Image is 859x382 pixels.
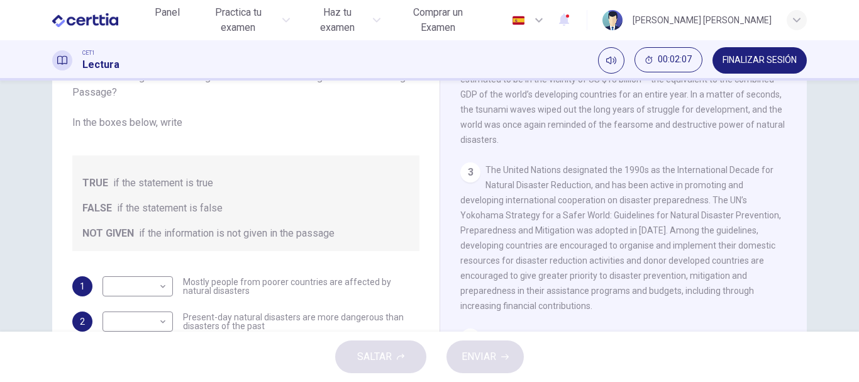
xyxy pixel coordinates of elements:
img: es [511,16,526,25]
img: Profile picture [602,10,623,30]
img: CERTTIA logo [52,8,118,33]
span: Panel [155,5,180,20]
a: CERTTIA logo [52,8,147,33]
span: if the information is not given in the passage [139,226,335,241]
span: NOT GIVEN [82,226,134,241]
span: if the statement is false [117,201,223,216]
span: Present-day natural disasters are more dangerous than disasters of the past [183,313,419,330]
span: 1 [80,282,85,291]
span: Do the following statements agree with the information given in the Reading Passage? In the boxes... [72,70,419,130]
span: Practica tu examen [197,5,279,35]
span: TRUE [82,176,108,191]
button: Practica tu examen [192,1,296,39]
div: Silenciar [598,47,624,74]
div: 3 [460,162,480,183]
span: 2 [80,317,85,326]
div: [PERSON_NAME] [PERSON_NAME] [633,13,772,28]
span: FALSE [82,201,112,216]
span: The United Nations designated the 1990s as the International Decade for Natural Disaster Reductio... [460,165,781,311]
button: Panel [147,1,187,24]
span: Haz tu examen [305,5,369,35]
a: Panel [147,1,187,39]
span: FINALIZAR SESIÓN [723,55,797,65]
span: CET1 [82,48,95,57]
button: FINALIZAR SESIÓN [712,47,807,74]
span: Comprar un Examen [396,5,480,35]
button: Haz tu examen [300,1,385,39]
span: if the statement is true [113,176,213,191]
span: Mostly people from poorer countries are affected by natural disasters [183,278,419,295]
button: 00:02:07 [635,47,702,72]
div: Ocultar [635,47,702,74]
h1: Lectura [82,57,119,72]
button: Comprar un Examen [391,1,485,39]
div: 4 [460,329,480,349]
span: 00:02:07 [658,55,692,65]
